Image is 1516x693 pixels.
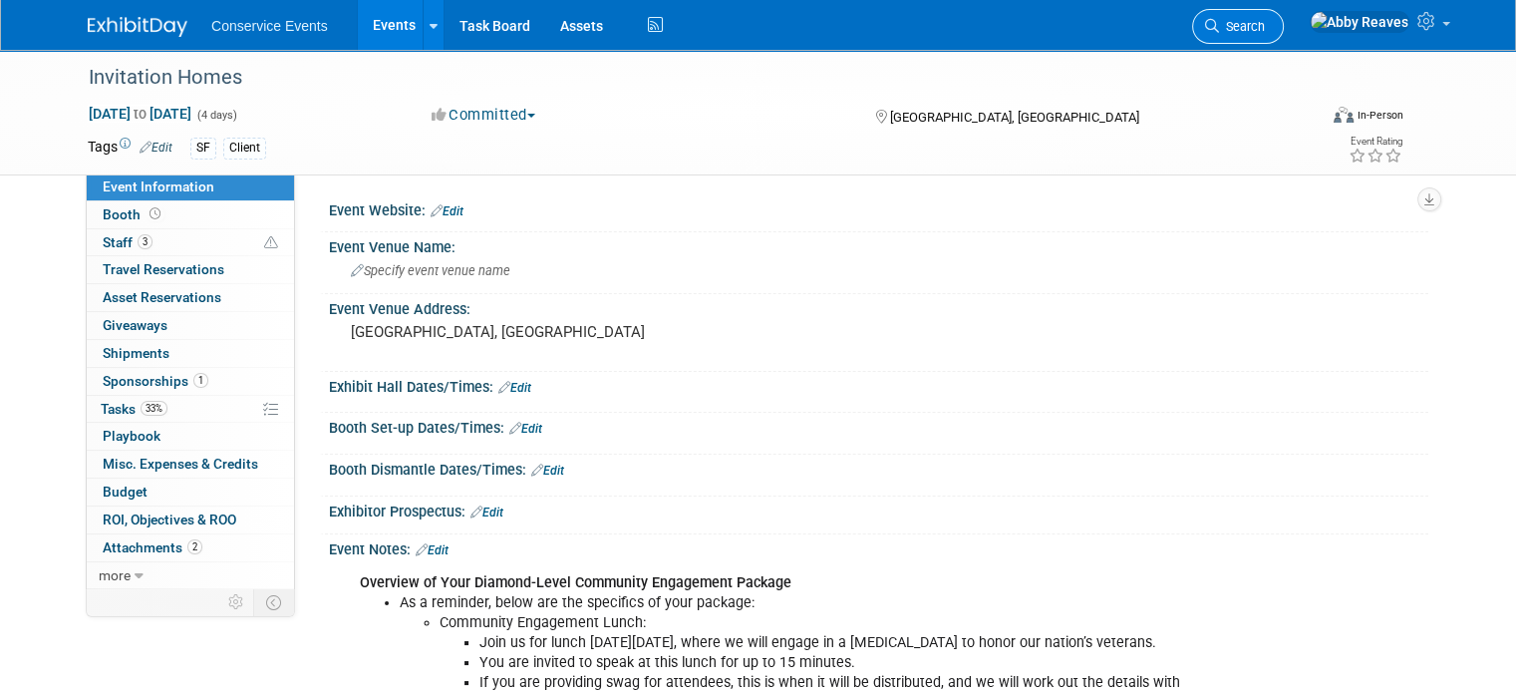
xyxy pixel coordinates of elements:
span: 1 [193,373,208,388]
a: Search [1192,9,1284,44]
span: [GEOGRAPHIC_DATA], [GEOGRAPHIC_DATA] [890,110,1139,125]
td: Personalize Event Tab Strip [219,589,254,615]
span: 2 [187,539,202,554]
img: Format-Inperson.png [1334,107,1354,123]
span: Sponsorships [103,373,208,389]
div: Exhibit Hall Dates/Times: [329,372,1428,398]
span: Tasks [101,401,167,417]
div: SF [190,138,216,159]
a: Edit [470,506,503,520]
a: Attachments2 [87,534,294,561]
span: 33% [141,401,167,416]
span: Shipments [103,345,169,361]
a: Asset Reservations [87,284,294,311]
td: Tags [88,137,172,160]
div: Booth Dismantle Dates/Times: [329,455,1428,481]
span: Misc. Expenses & Credits [103,456,258,472]
b: Overview of Your Diamond-Level Community Engagement Package [360,574,791,591]
div: Event Venue Name: [329,232,1428,257]
div: Event Format [1209,104,1403,134]
div: In-Person [1357,108,1403,123]
li: You are invited to speak at this lunch for up to 15 minutes. [479,653,1203,673]
a: Edit [140,141,172,155]
a: more [87,562,294,589]
div: Event Venue Address: [329,294,1428,319]
img: Abby Reaves [1310,11,1409,33]
span: Potential Scheduling Conflict -- at least one attendee is tagged in another overlapping event. [264,234,278,252]
div: Client [223,138,266,159]
a: Giveaways [87,312,294,339]
a: Budget [87,479,294,506]
div: Booth Set-up Dates/Times: [329,413,1428,439]
span: Specify event venue name [351,263,510,278]
img: ExhibitDay [88,17,187,37]
span: Booth [103,206,164,222]
div: Exhibitor Prospectus: [329,497,1428,522]
span: Search [1219,19,1265,34]
span: Event Information [103,178,214,194]
li: As a reminder, below are the specifics of your package: [400,593,1203,613]
a: Event Information [87,173,294,200]
span: [DATE] [DATE] [88,105,192,123]
span: Asset Reservations [103,289,221,305]
a: Shipments [87,340,294,367]
div: Invitation Homes [82,60,1292,96]
a: Sponsorships1 [87,368,294,395]
span: Conservice Events [211,18,328,34]
div: Event Notes: [329,534,1428,560]
a: Edit [509,422,542,436]
span: 3 [138,234,152,249]
span: (4 days) [195,109,237,122]
div: Event Website: [329,195,1428,221]
span: to [131,106,150,122]
a: ROI, Objectives & ROO [87,507,294,533]
span: Budget [103,484,148,500]
a: Edit [431,204,463,218]
li: Community Engagement Lunch: [440,613,1203,633]
pre: [GEOGRAPHIC_DATA], [GEOGRAPHIC_DATA] [351,323,765,341]
a: Playbook [87,423,294,450]
a: Staff3 [87,229,294,256]
span: Attachments [103,539,202,555]
a: Misc. Expenses & Credits [87,451,294,478]
li: Join us for lunch [DATE][DATE], where we will engage in a [MEDICAL_DATA] to honor our nation’s ve... [479,633,1203,653]
span: Playbook [103,428,160,444]
a: Edit [498,381,531,395]
a: Tasks33% [87,396,294,423]
span: Staff [103,234,152,250]
span: Travel Reservations [103,261,224,277]
span: Booth not reserved yet [146,206,164,221]
button: Committed [425,105,543,126]
div: Event Rating [1349,137,1402,147]
span: more [99,567,131,583]
a: Edit [416,543,449,557]
a: Edit [531,464,564,478]
a: Booth [87,201,294,228]
td: Toggle Event Tabs [254,589,295,615]
a: Travel Reservations [87,256,294,283]
span: ROI, Objectives & ROO [103,512,236,527]
span: Giveaways [103,317,167,333]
